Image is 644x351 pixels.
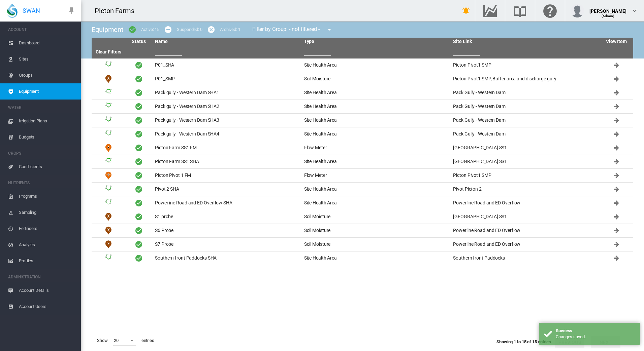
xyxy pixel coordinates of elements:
[301,100,451,113] td: Site Health Area
[92,169,125,182] td: Flow Meter
[104,75,112,83] img: 11.svg
[92,86,125,100] td: Site Health Area
[612,130,620,138] md-icon: Click to go to equipment
[612,103,620,111] md-icon: Click to go to equipment
[152,169,301,182] td: Picton Pivot 1 FM
[152,251,301,265] td: Southern front Paddocks SHA
[128,26,136,34] md-icon: icon-checkbox-marked-circle
[135,213,143,221] span: Active
[301,183,451,196] td: Site Health Area
[92,238,125,251] td: Soil Moisture
[301,72,451,86] td: Soil Moisture
[539,323,640,345] div: Success Changes saved.
[19,51,75,67] span: Sites
[325,26,333,34] md-icon: icon-menu-down
[610,196,623,210] button: Click to go to equipment
[612,227,620,235] md-icon: Click to go to equipment
[135,103,143,111] span: Active
[301,169,451,182] td: Flow Meter
[496,339,551,344] span: Showing 1 to 15 of 15 entries
[104,158,112,166] img: 3.svg
[135,61,143,69] span: Active
[104,130,112,138] img: 3.svg
[631,7,639,15] md-icon: icon-chevron-down
[612,185,620,193] md-icon: Click to go to equipment
[610,127,623,141] button: Click to go to equipment
[19,204,75,221] span: Sampling
[92,127,633,141] tr: Site Health Area Pack gully - Western Dam SHA4 Site Health Area Pack Gully - Western Dam Click to...
[135,199,143,207] span: Active
[304,39,315,44] a: Type
[450,251,600,265] td: Southern front Paddocks
[610,224,623,237] button: Click to go to equipment
[92,127,125,141] td: Site Health Area
[19,253,75,269] span: Profiles
[612,116,620,124] md-icon: Click to go to equipment
[301,196,451,210] td: Site Health Area
[19,113,75,129] span: Irrigation Plans
[152,238,301,251] td: S7 Probe
[92,100,633,114] tr: Site Health Area Pack gully - Western Dam SHA2 Site Health Area Pack Gully - Western Dam Click to...
[323,23,336,36] button: icon-menu-down
[602,14,615,18] span: (Admin)
[67,7,75,15] md-icon: icon-pin
[92,141,125,155] td: Flow Meter
[152,72,301,86] td: P01_SMP
[92,114,633,127] tr: Site Health Area Pack gully - Western Dam SHA3 Site Health Area Pack Gully - Western Dam Click to...
[542,7,558,15] md-icon: Click here for help
[19,299,75,315] span: Account Users
[19,159,75,175] span: Coefficients
[135,144,143,152] span: Active
[135,240,143,248] span: Active
[104,116,112,124] img: 3.svg
[610,58,623,72] button: Click to go to equipment
[92,224,125,237] td: Soil Moisture
[450,210,600,224] td: [GEOGRAPHIC_DATA] SS1
[135,116,143,124] span: Active
[152,196,301,210] td: Powerline Road and ED Overflow SHA
[152,127,301,141] td: Pack gully - Western Dam SHA4
[19,83,75,100] span: Equipment
[104,89,112,97] img: 3.svg
[135,130,143,138] span: Active
[92,72,125,86] td: Soil Moisture
[612,240,620,248] md-icon: Click to go to equipment
[610,100,623,113] button: Click to go to equipment
[612,199,620,207] md-icon: Click to go to equipment
[177,27,202,33] div: Suspended: 0
[8,102,75,113] span: WATER
[301,86,451,100] td: Site Health Area
[612,171,620,180] md-icon: Click to go to equipment
[155,39,168,44] a: Name
[8,148,75,159] span: CROPS
[126,23,139,36] button: icon-checkbox-marked-circle
[152,86,301,100] td: Pack gully - Western Dam SHA1
[152,183,301,196] td: Pivot 2 SHA
[132,39,146,44] a: Status
[612,213,620,221] md-icon: Click to go to equipment
[152,100,301,113] td: Pack gully - Western Dam SHA2
[220,27,240,33] div: Archived: 1
[450,127,600,141] td: Pack Gully - Western Dam
[589,5,626,12] div: [PERSON_NAME]
[161,23,175,36] button: icon-minus-circle
[571,4,584,17] img: profile.jpg
[19,67,75,83] span: Groups
[482,7,498,15] md-icon: Go to the Data Hub
[152,114,301,127] td: Pack gully - Western Dam SHA3
[92,183,125,196] td: Site Health Area
[459,4,473,17] button: icon-bell-ring
[450,86,600,100] td: Pack Gully - Western Dam
[612,61,620,69] md-icon: Click to go to equipment
[301,114,451,127] td: Site Health Area
[135,75,143,83] span: Active
[610,251,623,265] button: Click to go to equipment
[19,221,75,237] span: Fertilisers
[301,141,451,155] td: Flow Meter
[92,26,124,34] span: Equipment
[19,129,75,145] span: Budgets
[450,238,600,251] td: Powerline Road and ED Overflow
[92,196,125,210] td: Site Health Area
[301,155,451,168] td: Site Health Area
[135,171,143,180] span: Active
